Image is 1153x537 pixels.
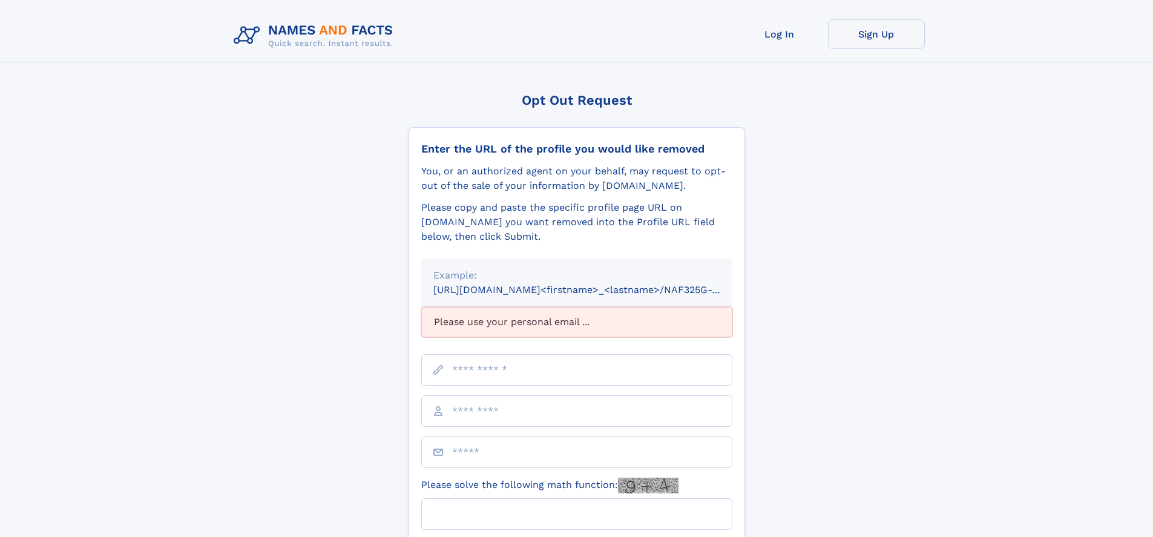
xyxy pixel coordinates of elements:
div: Enter the URL of the profile you would like removed [421,142,732,156]
a: Log In [731,19,828,49]
div: You, or an authorized agent on your behalf, may request to opt-out of the sale of your informatio... [421,164,732,193]
small: [URL][DOMAIN_NAME]<firstname>_<lastname>/NAF325G-xxxxxxxx [433,284,755,295]
a: Sign Up [828,19,925,49]
div: Example: [433,268,720,283]
img: Logo Names and Facts [229,19,403,52]
div: Please copy and paste the specific profile page URL on [DOMAIN_NAME] you want removed into the Pr... [421,200,732,244]
label: Please solve the following math function: [421,478,678,493]
div: Opt Out Request [409,93,745,108]
div: Please use your personal email ... [421,307,732,337]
